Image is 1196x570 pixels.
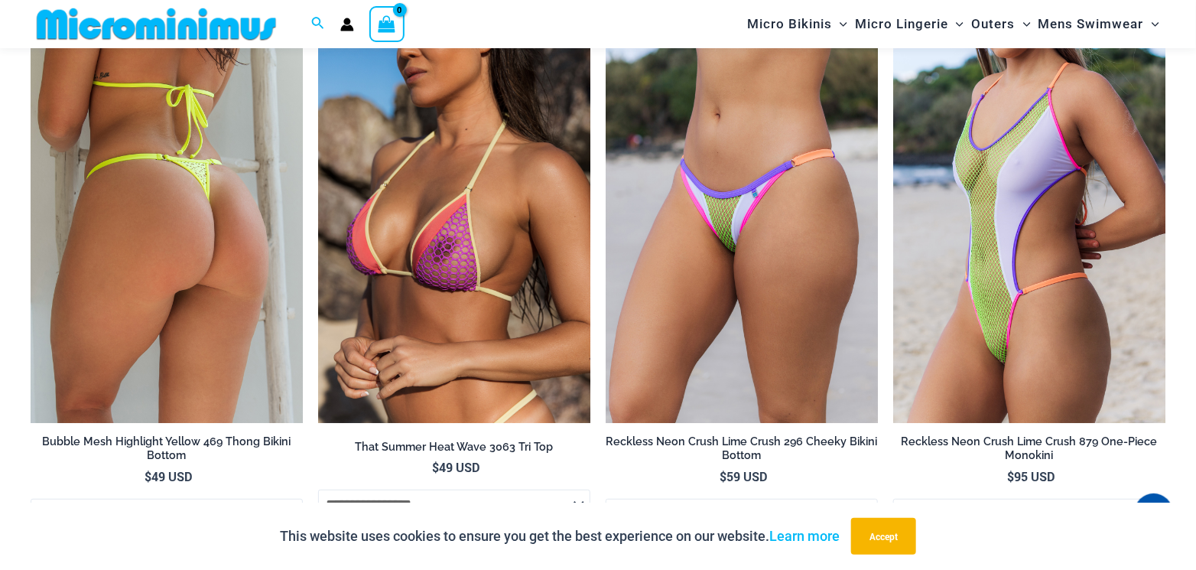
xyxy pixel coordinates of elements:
span: Micro Bikinis [747,5,832,44]
span: Mens Swimwear [1038,5,1144,44]
bdi: 49 USD [145,468,193,484]
a: Reckless Neon Crush Lime Crush 879 One-Piece Monokini [893,435,1165,469]
nav: Site Navigation [741,2,1165,46]
span: Outers [972,5,1016,44]
a: Reckless Neon Crush Lime Crush 296 Cheeky Bikini Bottom [606,435,878,469]
bdi: 95 USD [1008,468,1055,484]
a: Account icon link [340,18,354,31]
h2: Reckless Neon Crush Lime Crush 296 Cheeky Bikini Bottom [606,435,878,463]
a: That Summer Heat Wave 3063 Tri Top [318,440,590,460]
a: Bubble Mesh Highlight Yellow 469 Thong 02Bubble Mesh Highlight Yellow 309 Tri Top 469 Thong 03Bub... [31,15,303,423]
a: Search icon link [311,15,325,34]
span: $ [1008,468,1015,484]
bdi: 59 USD [720,468,768,484]
a: View Shopping Cart, empty [369,6,405,41]
p: This website uses cookies to ensure you get the best experience on our website. [280,525,840,548]
span: $ [145,468,152,484]
span: $ [433,459,440,475]
span: $ [720,468,727,484]
img: MM SHOP LOGO FLAT [31,7,282,41]
h2: Reckless Neon Crush Lime Crush 879 One-Piece Monokini [893,435,1165,463]
a: Reckless Neon Crush Lime Crush 296 Cheeky Bottom 02Reckless Neon Crush Lime Crush 296 Cheeky Bott... [606,15,878,423]
a: That Summer Heat Wave 3063 Tri Top 01That Summer Heat Wave 3063 Tri Top 4303 Micro Bottom 02That ... [318,15,590,423]
a: Micro LingerieMenu ToggleMenu Toggle [851,5,967,44]
bdi: 49 USD [433,459,480,475]
span: Menu Toggle [832,5,847,44]
a: Micro BikinisMenu ToggleMenu Toggle [743,5,851,44]
h2: That Summer Heat Wave 3063 Tri Top [318,440,590,454]
img: Bubble Mesh Highlight Yellow 309 Tri Top 469 Thong 03 [31,15,303,423]
img: Reckless Neon Crush Lime Crush 879 One Piece 09 [893,15,1165,423]
a: Learn more [769,528,840,544]
a: OutersMenu ToggleMenu Toggle [968,5,1035,44]
span: Menu Toggle [948,5,964,44]
span: Micro Lingerie [855,5,948,44]
a: Bubble Mesh Highlight Yellow 469 Thong Bikini Bottom [31,435,303,469]
a: Mens SwimwearMenu ToggleMenu Toggle [1035,5,1163,44]
img: Reckless Neon Crush Lime Crush 296 Cheeky Bottom 02 [606,15,878,423]
span: Menu Toggle [1144,5,1159,44]
img: That Summer Heat Wave 3063 Tri Top 01 [318,15,590,423]
span: Menu Toggle [1016,5,1031,44]
a: Reckless Neon Crush Lime Crush 879 One Piece 09Reckless Neon Crush Lime Crush 879 One Piece 10Rec... [893,15,1165,423]
button: Accept [851,518,916,555]
h2: Bubble Mesh Highlight Yellow 469 Thong Bikini Bottom [31,435,303,463]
